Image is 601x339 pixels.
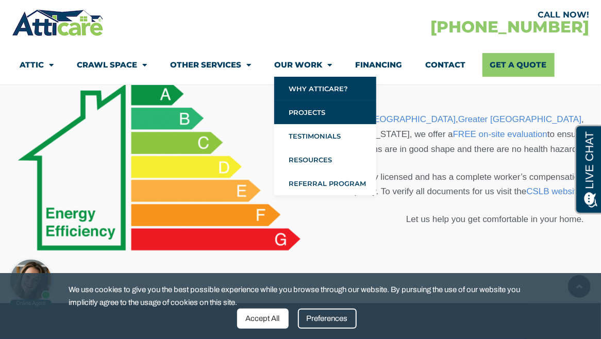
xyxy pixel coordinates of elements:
[300,212,584,227] p: Let us help you get comfortable in your home.
[274,77,376,100] a: Why Atticare?
[25,8,83,21] span: Opens a chat window
[274,172,376,195] a: Referral Program
[274,53,332,77] a: Our Work
[20,53,581,77] nav: Menu
[274,124,376,148] a: Testimonials
[453,129,547,139] a: FREE on-site evaluation
[527,187,585,196] a: CSLB website.
[425,53,465,77] a: Contact
[69,283,525,309] span: We use cookies to give you the best possible experience while you browse through our website. By ...
[170,53,251,77] a: Other Services
[20,53,54,77] a: Attic
[298,309,357,329] div: Preferences
[364,114,456,124] a: [GEOGRAPHIC_DATA]
[77,53,147,77] a: Crawl Space
[274,148,376,172] a: Resources
[300,11,589,19] div: CALL NOW!
[237,309,289,329] div: Accept All
[274,100,376,124] a: Projects
[355,53,402,77] a: Financing
[274,77,376,195] ul: Our Work
[5,257,57,308] iframe: Chat Invitation
[300,112,584,157] p: Serving the , , & [US_STATE], we offer a to ensure all systems are in good shape and there are no...
[482,53,555,77] a: Get A Quote
[300,170,584,200] p: Atticare is fully licensed and has a complete worker’s compensation policy. To verify all documen...
[458,114,581,124] a: Greater [GEOGRAPHIC_DATA]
